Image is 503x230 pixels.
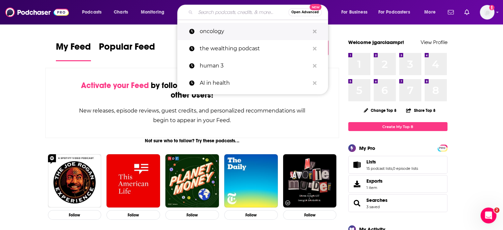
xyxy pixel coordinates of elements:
span: For Podcasters [378,8,410,17]
p: AI in health [200,74,310,92]
button: open menu [337,7,376,18]
a: Lists [351,160,364,169]
div: My Pro [359,145,375,151]
span: Logged in as jgarciaampr [480,5,494,20]
p: the wealthing podcast [200,40,310,57]
a: human 3 [177,57,328,74]
span: More [424,8,436,17]
button: open menu [420,7,444,18]
button: Follow [283,210,337,220]
button: open menu [136,7,173,18]
svg: Add a profile image [489,5,494,10]
span: , [392,166,393,171]
a: PRO [439,145,446,150]
span: Searches [348,194,447,212]
a: Searches [351,199,364,208]
a: View Profile [421,39,447,45]
button: Share Top 8 [406,104,436,117]
p: oncology [200,23,310,40]
span: PRO [439,146,446,151]
div: by following Podcasts, Creators, Lists, and other Users! [79,81,306,100]
img: The Daily [224,154,278,208]
img: This American Life [106,154,160,208]
div: New releases, episode reviews, guest credits, and personalized recommendations will begin to appe... [79,106,306,125]
img: The Joe Rogan Experience [48,154,102,208]
div: Search podcasts, credits, & more... [184,5,334,20]
a: My Feed [56,41,91,61]
button: Follow [224,210,278,220]
button: Follow [165,210,219,220]
a: Lists [366,159,418,165]
span: 2 [494,207,499,213]
img: Planet Money [165,154,219,208]
button: open menu [77,7,110,18]
span: Lists [348,156,447,174]
a: the wealthing podcast [177,40,328,57]
a: Welcome jgarciaampr! [348,39,404,45]
input: Search podcasts, credits, & more... [195,7,288,18]
p: human 3 [200,57,310,74]
iframe: Intercom live chat [481,207,496,223]
button: open menu [374,7,420,18]
button: Show profile menu [480,5,494,20]
span: Charts [114,8,128,17]
div: Not sure who to follow? Try these podcasts... [45,138,339,144]
a: Show notifications dropdown [445,7,456,18]
a: 15 podcast lists [366,166,392,171]
span: Podcasts [82,8,102,17]
span: Popular Feed [99,41,155,56]
span: Exports [366,178,383,184]
a: oncology [177,23,328,40]
span: Activate your Feed [81,80,149,90]
a: Charts [109,7,132,18]
button: Follow [48,210,102,220]
a: 3 saved [366,205,380,209]
a: Exports [348,175,447,193]
button: Follow [106,210,160,220]
span: Exports [351,179,364,189]
a: Popular Feed [99,41,155,61]
a: Show notifications dropdown [462,7,472,18]
a: Searches [366,197,388,203]
span: Lists [366,159,376,165]
a: Create My Top 8 [348,122,447,131]
span: New [310,4,321,10]
img: My Favorite Murder with Karen Kilgariff and Georgia Hardstark [283,154,337,208]
a: 0 episode lists [393,166,418,171]
a: AI in health [177,74,328,92]
span: Monitoring [141,8,164,17]
button: Change Top 8 [360,106,401,115]
img: User Profile [480,5,494,20]
span: For Business [341,8,367,17]
img: Podchaser - Follow, Share and Rate Podcasts [5,6,69,19]
button: Open AdvancedNew [288,8,322,16]
span: My Feed [56,41,91,56]
span: 1 item [366,185,383,190]
span: Open Advanced [291,11,319,14]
